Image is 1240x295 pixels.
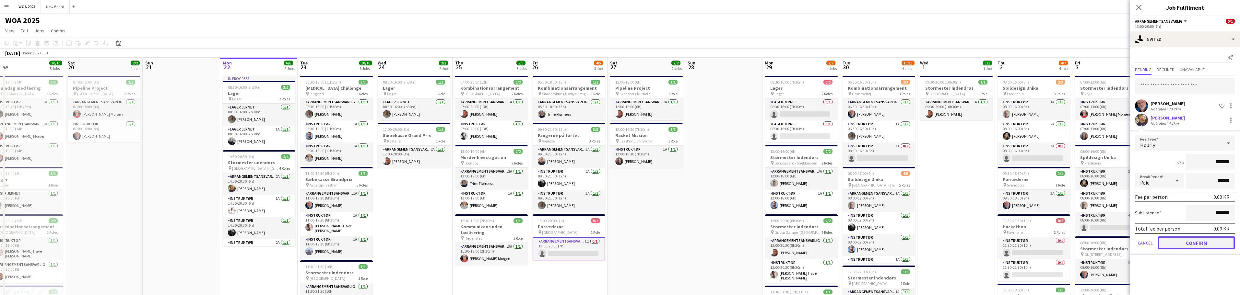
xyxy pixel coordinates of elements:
[512,91,523,96] span: 2 Roles
[533,123,605,212] div: 09:30-21:30 (12h)3/3Fangerne på fortet Værløse3 RolesArrangementsansvarlig3A1/109:30-21:30 (12h)[...
[455,214,528,265] app-job-card: 15:30-18:00 (2h30m)1/1Kommunikaos uden facilitering Hedensted1 RoleArrangementsansvarlig3A1/115:3...
[533,76,605,120] div: 05:30-18:30 (13h)1/1Kombinationsarrangement Skov omkring Hørbye Færgekro1 RoleArrangementsansvarl...
[668,91,678,96] span: 1 Role
[920,98,993,120] app-card-role: Arrangementsansvarlig1A1/109:30-20:00 (10h30m)[PERSON_NAME]
[465,91,500,96] span: [GEOGRAPHIC_DATA]
[1080,80,1106,85] span: 07:00-13:00 (6h)
[68,120,140,142] app-card-role: Instruktør1/107:00-15:00 (8h)[PERSON_NAME]
[48,27,68,35] a: Comms
[455,76,528,142] div: 07:00-20:00 (13h)2/2Kombinationsarrangement [GEOGRAPHIC_DATA]2 RolesArrangementsansvarlig1A1/107:...
[223,104,295,126] app-card-role: Lager Jernet1/108:30-16:00 (7h30m)[PERSON_NAME]
[591,91,600,96] span: 1 Role
[765,237,838,259] app-card-role: Arrangementsansvarlig1/112:00-20:30 (8h30m)[PERSON_NAME]
[513,236,523,241] span: 1 Role
[310,276,345,281] span: [GEOGRAPHIC_DATA]
[223,195,295,217] app-card-role: Instruktør1A1/114:30-20:30 (6h)[PERSON_NAME]
[455,243,528,265] app-card-role: Arrangementsansvarlig3A1/115:30-18:00 (2h30m)[PERSON_NAME] Morgen
[533,214,605,260] app-job-card: 13:00-20:00 (7h)0/1Forræderne [GEOGRAPHIC_DATA]1 RoleArrangementsansvarlig1I0/113:00-20:00 (7h)
[465,161,478,165] span: Brøndby
[455,145,528,212] div: 13:00-19:00 (6h)2/2Murder Investigation Brøndby2 RolesArrangementsansvarlig2A1/113:00-19:00 (6h)T...
[852,281,888,286] span: [GEOGRAPHIC_DATA]
[1084,252,1122,257] span: Gl. [STREET_ADDRESS]
[843,256,915,278] app-card-role: Instruktør1A1/108:00-17:00 (9h)
[1135,236,1155,249] button: Cancel
[21,28,28,34] span: Edit
[48,183,58,187] span: 1 Role
[843,98,915,120] app-card-role: Arrangementsansvarlig1/106:30-16:30 (10h)[PERSON_NAME]
[387,139,402,143] span: Kastellet
[610,76,683,120] app-job-card: 12:00-18:00 (6h)1/1Pipeline Project Skodsborg Kurhotel1 RoleArrangementsansvarlig2A1/112:00-18:00...
[378,98,450,120] app-card-role: Lager Jernet1/108:30-16:00 (7h30m)[PERSON_NAME]
[1140,179,1150,186] span: Paid
[542,230,578,235] span: [GEOGRAPHIC_DATA]
[620,139,654,143] span: Egeskov Slot - Sydfyn
[13,0,41,13] button: WOA 2025
[51,28,65,34] span: Comms
[512,161,523,165] span: 2 Roles
[843,120,915,142] app-card-role: Instruktør1A1/106:30-16:30 (10h)[PERSON_NAME]
[436,139,445,143] span: 1 Role
[1140,142,1155,148] span: Hourly
[383,80,417,85] span: 08:30-16:00 (7h30m)
[232,166,279,171] span: [GEOGRAPHIC_DATA] - [GEOGRAPHIC_DATA]
[843,85,915,91] h3: Kombinationsarrangement
[18,27,31,35] a: Edit
[455,224,528,235] h3: Kommunikaos uden facilitering
[901,171,910,176] span: 4/5
[1075,168,1148,190] app-card-role: Instruktør2A1/108:00-16:00 (8h)[PERSON_NAME]
[843,275,915,281] h3: Stormester indendørs
[615,80,642,85] span: 12:00-18:00 (6h)
[223,126,295,148] app-card-role: Lager Jernet1A1/108:30-16:00 (7h30m)[PERSON_NAME]
[998,214,1070,281] div: 11:30-21:30 (10h)0/2Hackathon Favrholm2 RolesInstruktør0/111:30-21:30 (10h) Instruktør0/111:30-21...
[668,139,678,143] span: 1 Role
[998,237,1070,259] app-card-role: Instruktør0/111:30-21:30 (10h)
[1084,161,1101,165] span: Fredericia
[1007,183,1024,187] span: Svendborg
[1056,218,1065,223] span: 0/2
[1075,236,1148,281] app-job-card: 08:00-16:00 (8h)1/1Stormester indendørs Gl. [STREET_ADDRESS]1 RoleInstruktør2A1/108:00-16:00 (8h)...
[436,80,445,85] span: 1/1
[929,91,965,96] span: [GEOGRAPHIC_DATA]
[823,149,833,154] span: 2/2
[305,80,341,85] span: 06:30-18:00 (11h30m)
[310,183,337,187] span: Asperup - Vestfyn
[300,142,373,165] app-card-role: Instruktør1A1/106:30-18:00 (11h30m)[PERSON_NAME]
[1158,236,1235,249] button: Confirm
[1003,171,1029,176] span: 09:30-18:30 (9h)
[765,98,838,120] app-card-role: Lager Jernet0/108:30-16:00 (7h30m)
[591,230,600,235] span: 1 Role
[821,91,833,96] span: 2 Roles
[358,276,368,281] span: 1 Role
[848,80,876,85] span: 06:30-16:30 (10h)
[1151,107,1167,111] div: Not rated
[1151,121,1167,126] div: Not rated
[378,146,450,168] app-card-role: Arrangementsansvarlig2A1/112:00-20:00 (8h)[PERSON_NAME]
[533,190,605,212] app-card-role: Instruktør3A1/109:30-21:30 (12h)[PERSON_NAME]
[1075,76,1148,142] div: 07:00-13:00 (6h)2/2Stormester indendørs Vejle2 RolesInstruktør1A1/107:00-13:00 (6h)[PERSON_NAME] ...
[223,239,295,261] app-card-role: Instruktør2A1/114:30-20:30 (6h)
[765,214,838,283] app-job-card: 12:00-20:30 (8h30m)2/2Stormester indendørs Gubsø Garage, [GEOGRAPHIC_DATA]2 RolesArrangementsansv...
[765,190,838,212] app-card-role: Instruktør1A1/112:00-18:00 (6h)[PERSON_NAME]
[998,224,1070,230] h3: Hackathon
[1003,80,1029,85] span: 08:00-16:00 (8h)
[68,98,140,120] app-card-role: Arrangementsansvarlig1/107:00-15:00 (8h)[PERSON_NAME] Morgen
[359,264,368,269] span: 1/1
[378,76,450,120] app-job-card: 08:30-16:00 (7h30m)1/1Lager Lager1 RoleLager Jernet1/108:30-16:00 (7h30m)[PERSON_NAME]
[281,154,290,159] span: 4/4
[848,269,876,274] span: 12:00-22:00 (10h)
[47,230,58,235] span: 2 Roles
[281,85,290,90] span: 2/2
[920,85,993,91] h3: Stormester indendrøs
[460,80,489,85] span: 07:00-20:00 (13h)
[1007,230,1023,235] span: Favrholm
[310,91,324,96] span: Ringsted
[998,259,1070,281] app-card-role: Instruktør0/111:30-21:30 (10h)
[1054,230,1065,235] span: 2 Roles
[852,91,871,96] span: Gammelrøj
[843,212,915,234] app-card-role: Instruktør1/108:00-17:00 (9h)[PERSON_NAME]
[668,127,678,132] span: 1/1
[47,91,58,96] span: 3 Roles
